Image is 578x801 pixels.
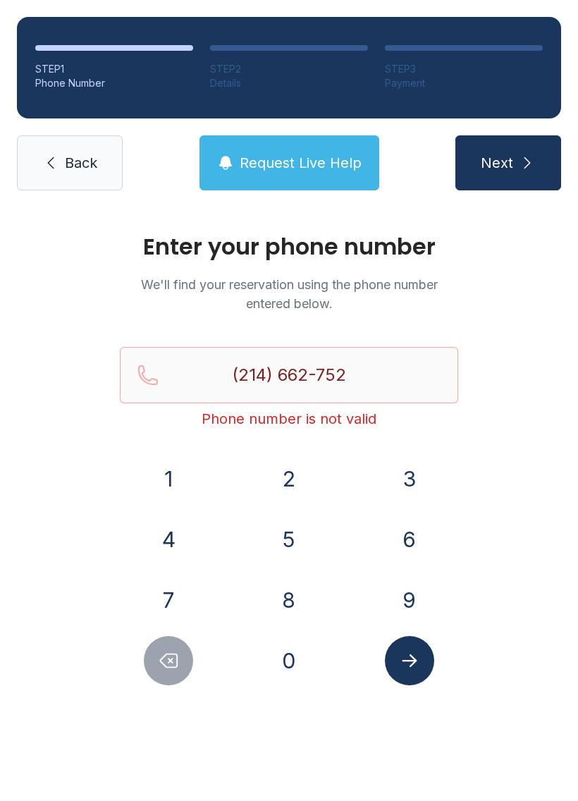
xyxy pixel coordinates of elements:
input: Reservation phone number [120,347,458,403]
button: Submit lookup form [385,636,434,685]
button: 1 [144,454,193,503]
div: STEP 2 [210,62,368,76]
button: 8 [264,575,314,625]
div: Details [210,76,368,90]
div: Phone number is not valid [120,409,458,429]
p: We'll find your reservation using the phone number entered below. [120,275,458,313]
button: 3 [385,454,434,503]
button: 6 [385,515,434,564]
div: STEP 1 [35,62,193,76]
div: STEP 3 [385,62,543,76]
span: Request Live Help [240,153,362,173]
button: 9 [385,575,434,625]
div: Payment [385,76,543,90]
button: 4 [144,515,193,564]
button: Delete number [144,636,193,685]
button: 5 [264,515,314,564]
button: 7 [144,575,193,625]
span: Next [481,153,513,173]
button: 0 [264,636,314,685]
div: Phone Number [35,76,193,90]
h1: Enter your phone number [120,236,458,258]
button: 2 [264,454,314,503]
span: Back [65,153,97,173]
